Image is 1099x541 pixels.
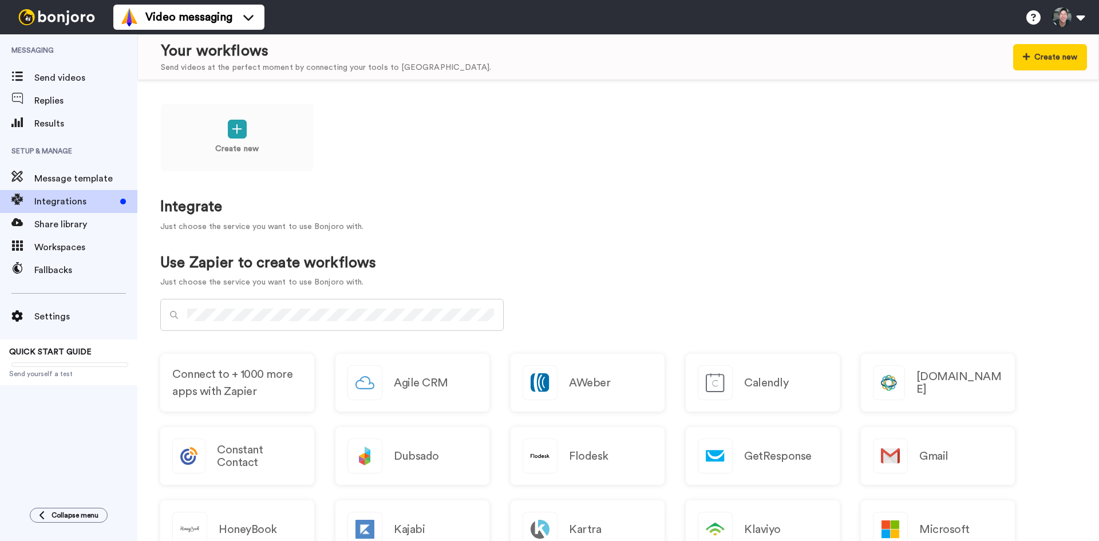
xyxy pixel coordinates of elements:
img: logo_getresponse.svg [698,439,732,473]
span: Replies [34,94,137,108]
p: Just choose the service you want to use Bonjoro with. [160,277,376,289]
span: Workspaces [34,240,137,254]
h2: [DOMAIN_NAME] [916,370,1003,396]
a: Constant Contact [160,427,314,485]
img: logo_flodesk.svg [523,439,557,473]
span: Results [34,117,137,131]
img: bj-logo-header-white.svg [14,9,100,25]
button: Collapse menu [30,508,108,523]
span: Fallbacks [34,263,137,277]
h2: Kartra [569,523,601,536]
h2: HoneyBook [219,523,277,536]
img: logo_dubsado.svg [348,439,382,473]
div: Your workflows [161,41,491,62]
p: Just choose the service you want to use Bonjoro with. [160,221,1076,233]
span: Send yourself a test [9,369,128,378]
h2: Calendly [744,377,788,389]
p: Create new [215,143,259,155]
a: [DOMAIN_NAME] [861,354,1015,412]
span: Video messaging [145,9,232,25]
span: Integrations [34,195,116,208]
h1: Use Zapier to create workflows [160,255,376,271]
a: GetResponse [686,427,840,485]
a: Create new [160,103,314,172]
button: Create new [1013,44,1087,70]
img: logo_gmail.svg [873,439,907,473]
a: Gmail [861,427,1015,485]
span: QUICK START GUIDE [9,348,92,356]
img: logo_closecom.svg [873,366,904,400]
div: Send videos at the perfect moment by connecting your tools to [GEOGRAPHIC_DATA]. [161,62,491,74]
h2: Microsoft [919,523,970,536]
h2: Dubsado [394,450,439,463]
span: Message template [34,172,137,185]
span: Send videos [34,71,137,85]
span: Connect to + 1000 more apps with Zapier [172,366,302,400]
h1: Integrate [160,199,1076,215]
img: logo_constant_contact.svg [173,439,205,473]
h2: Flodesk [569,450,608,463]
h2: AWeber [569,377,610,389]
h2: Kajabi [394,523,425,536]
img: logo_agile_crm.svg [348,366,382,400]
h2: Constant Contact [217,444,302,469]
a: AWeber [511,354,665,412]
h2: Gmail [919,450,948,463]
a: Dubsado [335,427,489,485]
span: Share library [34,218,137,231]
img: vm-color.svg [120,8,139,26]
span: Collapse menu [52,511,98,520]
h2: Agile CRM [394,377,448,389]
h2: Klaviyo [744,523,781,536]
img: logo_aweber.svg [523,366,557,400]
span: Settings [34,310,137,323]
a: Connect to + 1000 more apps with Zapier [160,354,314,412]
a: Calendly [686,354,840,412]
a: Flodesk [511,427,665,485]
h2: GetResponse [744,450,812,463]
a: Agile CRM [335,354,489,412]
img: logo_calendly.svg [698,366,732,400]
